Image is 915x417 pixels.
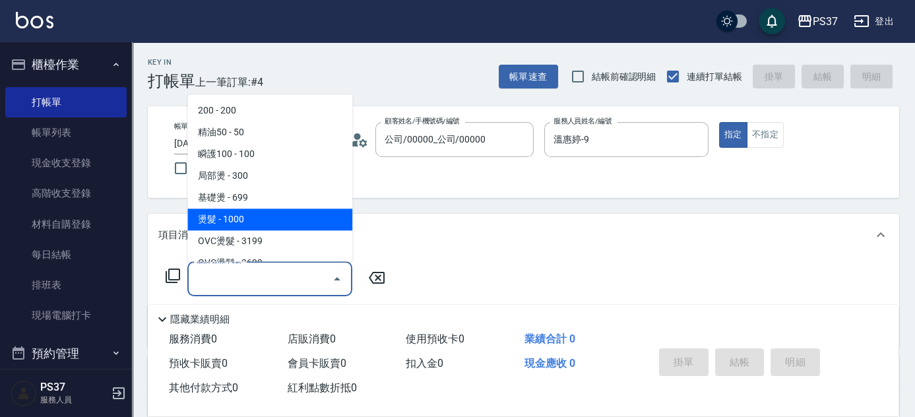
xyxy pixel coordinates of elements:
a: 每日結帳 [5,240,127,270]
a: 現金收支登錄 [5,148,127,178]
span: 燙髮 - 1000 [187,209,352,231]
span: 精油50 - 50 [187,122,352,144]
span: 使用預收卡 0 [406,333,464,345]
label: 帳單日期 [174,121,202,131]
span: OVC燙髮 - 3199 [187,231,352,253]
p: 隱藏業績明細 [170,313,230,327]
span: 扣入金 0 [406,357,443,369]
span: 服務消費 0 [169,333,217,345]
h3: 打帳單 [148,72,195,90]
p: 服務人員 [40,394,108,406]
span: 上一筆訂單:#4 [195,74,263,90]
a: 現場電腦打卡 [5,300,127,331]
div: 項目消費 [148,214,899,256]
span: OVC燙髮 - 3699 [187,253,352,274]
span: 局部燙 - 300 [187,166,352,187]
button: 櫃檯作業 [5,48,127,82]
button: 登出 [848,9,899,34]
h5: PS37 [40,381,108,394]
a: 高階收支登錄 [5,178,127,208]
button: 預約管理 [5,337,127,371]
a: 打帳單 [5,87,127,117]
h2: Key In [148,58,195,67]
button: 指定 [719,122,747,148]
a: 材料自購登錄 [5,209,127,240]
span: 現金應收 0 [524,357,575,369]
button: 帳單速查 [499,65,558,89]
label: 顧客姓名/手機號碼/編號 [385,116,460,126]
div: PS37 [813,13,838,30]
label: 服務人員姓名/編號 [553,116,612,126]
span: 結帳前確認明細 [592,70,656,84]
span: 業績合計 0 [524,333,575,345]
button: PS37 [792,8,843,35]
a: 帳單列表 [5,117,127,148]
span: 預收卡販賣 0 [169,357,228,369]
input: YYYY/MM/DD hh:mm [174,133,309,154]
span: 連續打單結帳 [687,70,742,84]
span: 會員卡販賣 0 [288,357,346,369]
span: 瞬護100 - 100 [187,144,352,166]
span: 200 - 200 [187,100,352,122]
span: 其他付款方式 0 [169,381,238,394]
span: 店販消費 0 [288,333,336,345]
img: Person [11,380,37,406]
button: save [759,8,785,34]
button: Close [327,269,348,290]
p: 項目消費 [158,228,198,242]
button: 不指定 [747,122,784,148]
span: 基礎燙 - 699 [187,187,352,209]
a: 排班表 [5,270,127,300]
span: 紅利點數折抵 0 [288,381,357,394]
img: Logo [16,12,53,28]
